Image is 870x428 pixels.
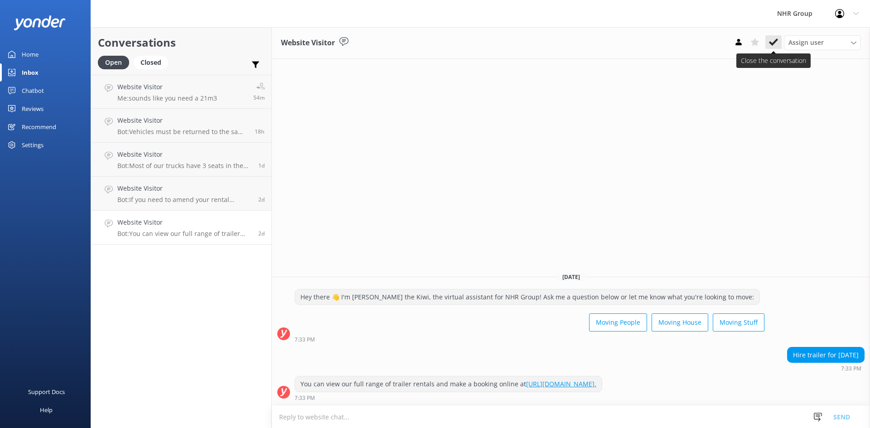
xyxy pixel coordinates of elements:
div: Recommend [22,118,56,136]
span: Aug 30 2025 07:45am (UTC +12:00) Pacific/Auckland [258,196,265,203]
div: Settings [22,136,43,154]
div: Reviews [22,100,43,118]
div: Support Docs [28,383,65,401]
p: Me: sounds like you need a 21m3 [117,94,217,102]
p: Bot: If you need to amend your rental reservation, please contact the NHR Group team at 0800 110 ... [117,196,251,204]
div: Aug 29 2025 07:33pm (UTC +12:00) Pacific/Auckland [295,394,602,401]
div: Inbox [22,63,39,82]
a: Website VisitorBot:You can view our full range of trailer rentals and make a booking online at [U... [91,211,271,245]
a: Website VisitorBot:Most of our trucks have 3 seats in the front. If you have a specific requireme... [91,143,271,177]
h4: Website Visitor [117,82,217,92]
a: Website VisitorBot:Vehicles must be returned to the same location they were picked up from. We ty... [91,109,271,143]
h4: Website Visitor [117,115,248,125]
span: Sep 01 2025 07:19am (UTC +12:00) Pacific/Auckland [253,94,265,101]
span: Aug 31 2025 02:03pm (UTC +12:00) Pacific/Auckland [255,128,265,135]
span: [DATE] [557,273,585,281]
h2: Conversations [98,34,265,51]
h4: Website Visitor [117,149,251,159]
a: Website VisitorMe:sounds like you need a 21m354m [91,75,271,109]
a: [URL][DOMAIN_NAME]. [526,380,596,388]
img: yonder-white-logo.png [14,15,66,30]
strong: 7:33 PM [295,395,315,401]
div: Closed [134,56,168,69]
h3: Website Visitor [281,37,335,49]
strong: 7:33 PM [295,337,315,342]
a: Closed [134,57,173,67]
span: Aug 29 2025 07:33pm (UTC +12:00) Pacific/Auckland [258,230,265,237]
button: Moving Stuff [713,313,764,332]
span: Aug 30 2025 10:10pm (UTC +12:00) Pacific/Auckland [258,162,265,169]
span: Assign user [788,38,824,48]
a: Open [98,57,134,67]
button: Moving House [652,313,708,332]
h4: Website Visitor [117,217,251,227]
div: Hire trailer for [DATE] [788,347,864,363]
button: Moving People [589,313,647,332]
div: Aug 29 2025 07:33pm (UTC +12:00) Pacific/Auckland [295,336,764,342]
div: Hey there 👋 I'm [PERSON_NAME] the Kiwi, the virtual assistant for NHR Group! Ask me a question be... [295,289,759,305]
div: Aug 29 2025 07:33pm (UTC +12:00) Pacific/Auckland [787,365,865,371]
div: Chatbot [22,82,44,100]
div: Home [22,45,39,63]
p: Bot: You can view our full range of trailer rentals and make a booking online at [URL][DOMAIN_NAME]. [117,230,251,238]
a: Website VisitorBot:If you need to amend your rental reservation, please contact the NHR Group tea... [91,177,271,211]
strong: 7:33 PM [841,366,861,371]
h4: Website Visitor [117,183,251,193]
div: You can view our full range of trailer rentals and make a booking online at [295,376,602,392]
div: Help [40,401,53,419]
p: Bot: Vehicles must be returned to the same location they were picked up from. We typically don’t ... [117,128,248,136]
div: Assign User [784,35,861,50]
p: Bot: Most of our trucks have 3 seats in the front. If you have a specific requirement for seating... [117,162,251,170]
div: Open [98,56,129,69]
